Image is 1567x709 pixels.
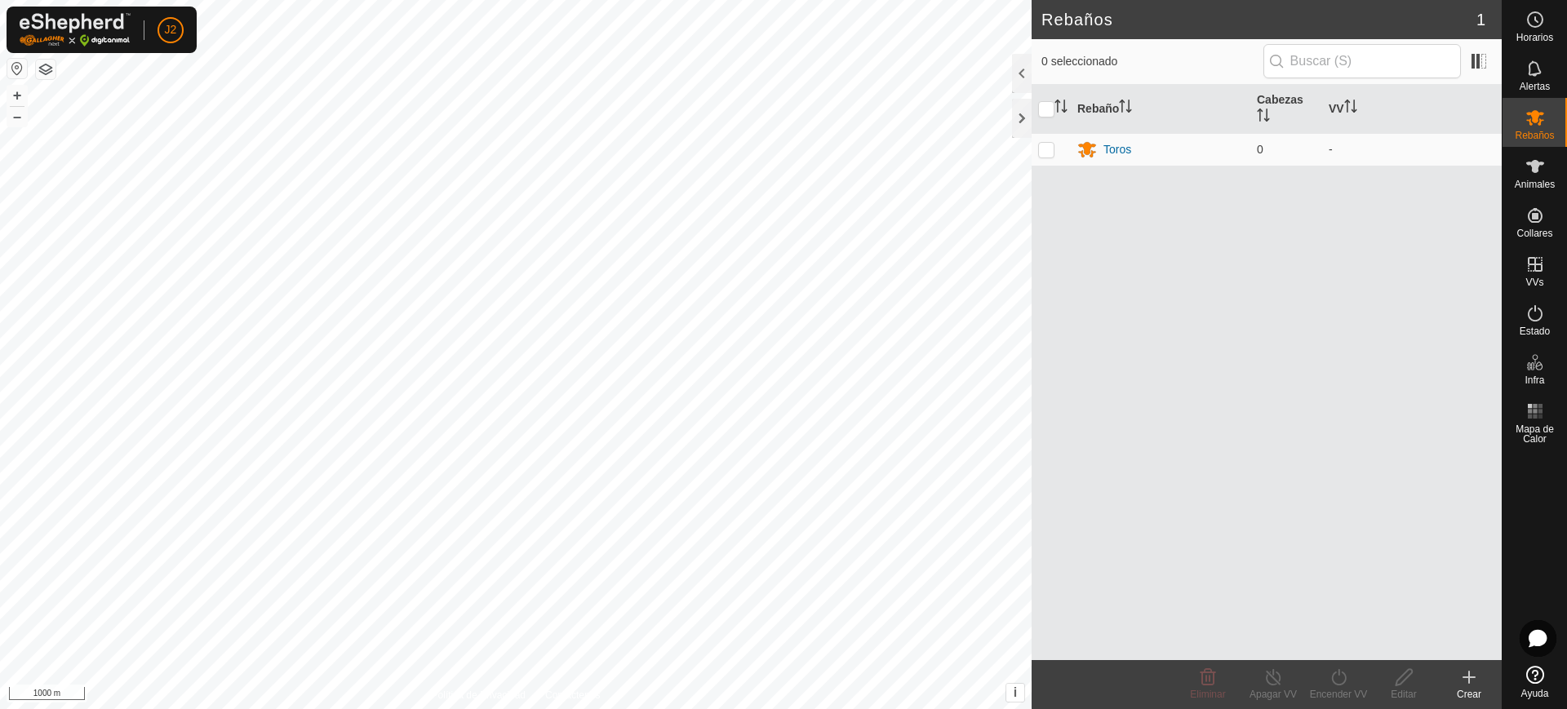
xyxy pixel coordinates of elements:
a: Contáctenos [545,688,600,702]
button: Restablecer Mapa [7,59,27,78]
button: i [1006,684,1024,702]
div: Editar [1371,687,1436,702]
span: Animales [1515,179,1555,189]
span: Rebaños [1515,131,1554,140]
span: Ayuda [1521,689,1549,698]
p-sorticon: Activar para ordenar [1344,102,1357,115]
button: + [7,86,27,105]
span: 1 [1476,7,1485,32]
div: Toros [1103,141,1131,158]
p-sorticon: Activar para ordenar [1054,102,1068,115]
input: Buscar (S) [1263,44,1461,78]
p-sorticon: Activar para ordenar [1257,111,1270,124]
h2: Rebaños [1041,10,1476,29]
a: Ayuda [1503,659,1567,705]
div: Crear [1436,687,1502,702]
img: Logo Gallagher [20,13,131,47]
span: Eliminar [1190,689,1225,700]
a: Política de Privacidad [432,688,526,702]
span: J2 [165,21,177,38]
span: Collares [1516,228,1552,238]
button: – [7,107,27,126]
div: Encender VV [1306,687,1371,702]
span: Infra [1525,375,1544,385]
span: Horarios [1516,33,1553,42]
span: Mapa de Calor [1507,424,1563,444]
div: Apagar VV [1241,687,1306,702]
p-sorticon: Activar para ordenar [1119,102,1132,115]
th: VV [1322,85,1502,134]
span: VVs [1525,277,1543,287]
span: i [1014,685,1017,699]
span: Alertas [1520,82,1550,91]
td: - [1322,133,1502,166]
span: 0 seleccionado [1041,53,1263,70]
span: 0 [1257,143,1263,156]
th: Cabezas [1250,85,1322,134]
button: Capas del Mapa [36,60,55,79]
span: Estado [1520,326,1550,336]
th: Rebaño [1071,85,1250,134]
